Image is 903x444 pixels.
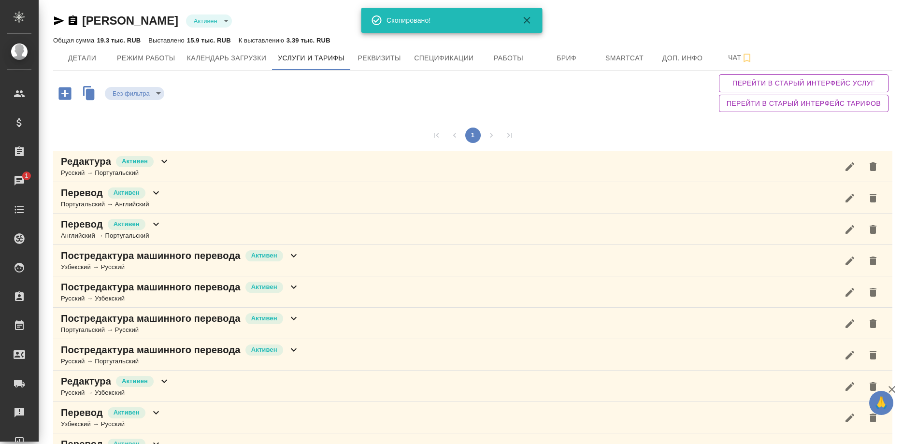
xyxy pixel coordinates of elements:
[61,374,111,388] p: Редактура
[387,15,507,25] div: Скопировано!
[53,371,892,402] div: РедактураАктивенРусский → Узбекский
[861,281,885,304] button: Удалить услугу
[251,282,277,292] p: Активен
[719,74,889,92] button: Перейти в старый интерфейс услуг
[61,343,241,357] p: Постредактура машинного перевода
[659,52,706,64] span: Доп. инфо
[838,281,861,304] button: Редактировать услугу
[861,218,885,241] button: Удалить услугу
[82,14,178,27] a: [PERSON_NAME]
[19,171,34,181] span: 1
[53,402,892,433] div: ПереводАктивенУзбекский → Русский
[114,408,140,417] p: Активен
[727,98,881,110] span: Перейти в старый интерфейс тарифов
[148,37,187,44] p: Выставлено
[61,325,300,335] div: Португальский → Русский
[861,155,885,178] button: Удалить услугу
[544,52,590,64] span: Бриф
[61,200,162,209] div: Португальский → Английский
[53,276,892,308] div: Постредактура машинного переводаАктивенРусский → Узбекский
[838,406,861,430] button: Редактировать услугу
[114,219,140,229] p: Активен
[61,155,111,168] p: Редактура
[251,251,277,260] p: Активен
[719,95,889,113] button: Перейти в старый интерфейс тарифов
[61,312,241,325] p: Постредактура машинного перевода
[53,37,97,44] p: Общая сумма
[114,188,140,198] p: Активен
[53,339,892,371] div: Постредактура машинного переводаАктивенРусский → Португальский
[602,52,648,64] span: Smartcat
[53,245,892,276] div: Постредактура машинного переводаАктивенУзбекский → Русский
[191,17,220,25] button: Активен
[61,406,103,419] p: Перевод
[61,249,241,262] p: Постредактура машинного перевода
[61,168,170,178] div: Русский → Португальский
[861,312,885,335] button: Удалить услугу
[861,375,885,398] button: Удалить услугу
[59,52,105,64] span: Детали
[861,249,885,272] button: Удалить услугу
[117,52,175,64] span: Режим работы
[61,186,103,200] p: Перевод
[427,128,519,143] nav: pagination navigation
[414,52,473,64] span: Спецификации
[61,280,241,294] p: Постредактура машинного перевода
[861,186,885,210] button: Удалить услугу
[105,87,164,100] div: Активен
[187,52,267,64] span: Календарь загрузки
[741,52,753,64] svg: Подписаться
[61,294,300,303] div: Русский → Узбекский
[53,214,892,245] div: ПереводАктивенАнглийский → Португальский
[251,314,277,323] p: Активен
[287,37,330,44] p: 3.39 тыс. RUB
[727,77,881,89] span: Перейти в старый интерфейс услуг
[838,249,861,272] button: Редактировать услугу
[861,344,885,367] button: Удалить услугу
[838,344,861,367] button: Редактировать услугу
[486,52,532,64] span: Работы
[52,84,78,103] button: Добавить услугу
[53,15,65,27] button: Скопировать ссылку для ЯМессенджера
[61,231,162,241] div: Английский → Португальский
[356,52,402,64] span: Реквизиты
[122,157,148,166] p: Активен
[838,218,861,241] button: Редактировать услугу
[67,15,79,27] button: Скопировать ссылку
[869,391,893,415] button: 🙏
[251,345,277,355] p: Активен
[187,37,231,44] p: 15.9 тыс. RUB
[61,388,170,398] div: Русский → Узбекский
[53,151,892,182] div: РедактураАктивенРусский → Португальский
[110,89,153,98] button: Без фильтра
[53,182,892,214] div: ПереводАктивенПортугальский → Английский
[838,312,861,335] button: Редактировать услугу
[838,155,861,178] button: Редактировать услугу
[61,262,300,272] div: Узбекский → Русский
[53,308,892,339] div: Постредактура машинного переводаАктивенПортугальский → Русский
[186,14,232,28] div: Активен
[515,14,538,26] button: Закрыть
[838,375,861,398] button: Редактировать услугу
[838,186,861,210] button: Редактировать услугу
[861,406,885,430] button: Удалить услугу
[97,37,141,44] p: 19.3 тыс. RUB
[61,357,300,366] div: Русский → Португальский
[61,217,103,231] p: Перевод
[278,52,344,64] span: Услуги и тарифы
[122,376,148,386] p: Активен
[239,37,287,44] p: К выставлению
[61,419,162,429] div: Узбекский → Русский
[717,52,764,64] span: Чат
[2,169,36,193] a: 1
[873,393,889,413] span: 🙏
[78,84,105,105] button: Скопировать услуги другого исполнителя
